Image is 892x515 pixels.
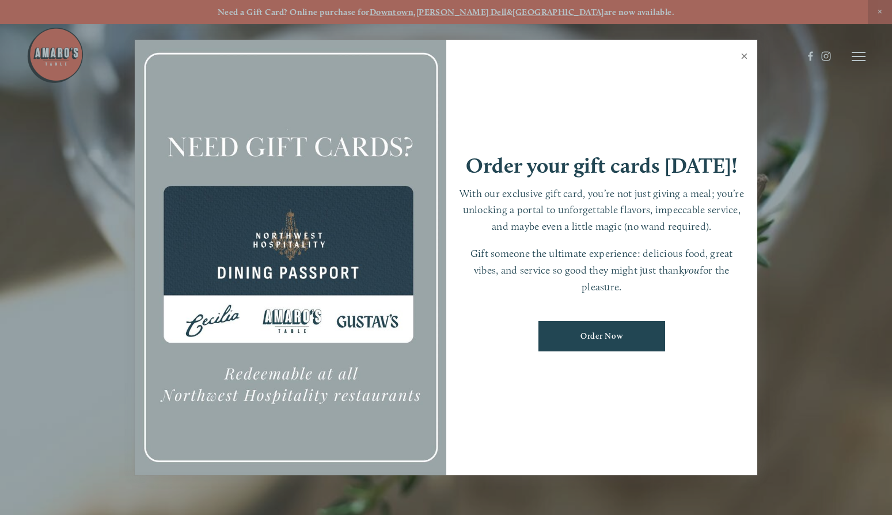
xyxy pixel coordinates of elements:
[466,155,738,176] h1: Order your gift cards [DATE]!
[458,245,746,295] p: Gift someone the ultimate experience: delicious food, great vibes, and service so good they might...
[458,185,746,235] p: With our exclusive gift card, you’re not just giving a meal; you’re unlocking a portal to unforge...
[733,41,756,74] a: Close
[538,321,665,351] a: Order Now
[684,264,700,276] em: you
